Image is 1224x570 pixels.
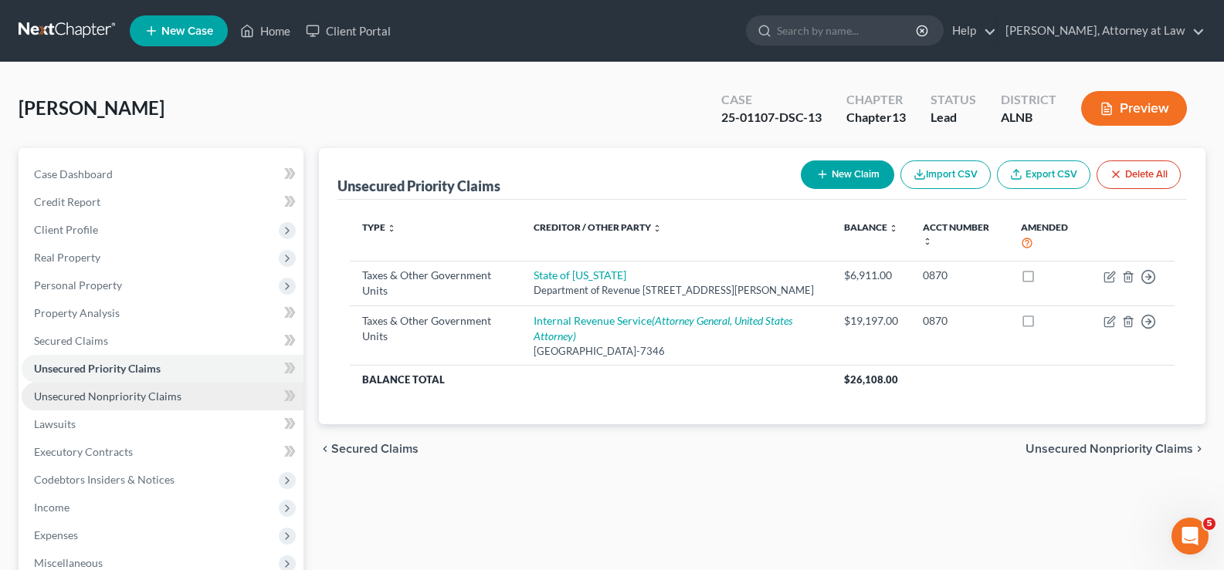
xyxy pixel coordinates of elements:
[34,362,161,375] span: Unsecured Priority Claims
[34,223,98,236] span: Client Profile
[1009,212,1091,261] th: Amended
[844,268,898,283] div: $6,911.00
[721,91,822,109] div: Case
[34,195,100,208] span: Credit Report
[997,160,1090,189] a: Export CSV
[22,410,303,438] a: Lawsuits
[34,167,113,180] span: Case Dashboard
[362,221,396,233] a: Type unfold_more
[22,188,303,216] a: Credit Report
[801,160,894,189] button: New Claim
[846,91,906,109] div: Chapter
[362,268,509,298] div: Taxes & Other Government Units
[534,283,819,298] div: Department of Revenue [STREET_ADDRESS][PERSON_NAME]
[721,109,822,126] div: 25-01107-DSC-13
[1001,109,1056,126] div: ALNB
[22,383,303,410] a: Unsecured Nonpriority Claims
[1026,443,1205,455] button: Unsecured Nonpriority Claims chevron_right
[232,17,298,45] a: Home
[844,313,898,329] div: $19,197.00
[34,556,103,569] span: Miscellaneous
[846,109,906,126] div: Chapter
[534,268,626,282] a: State of [US_STATE]
[931,109,976,126] div: Lead
[889,224,898,233] i: unfold_more
[34,417,76,430] span: Lawsuits
[161,25,213,37] span: New Case
[998,17,1205,45] a: [PERSON_NAME], Attorney at Law
[22,299,303,327] a: Property Analysis
[34,528,78,541] span: Expenses
[923,221,989,246] a: Acct Number unfold_more
[34,334,108,347] span: Secured Claims
[844,373,898,386] span: $26,108.00
[22,327,303,355] a: Secured Claims
[931,91,976,109] div: Status
[1081,91,1187,126] button: Preview
[1001,91,1056,109] div: District
[1203,518,1216,530] span: 5
[34,278,122,292] span: Personal Property
[34,306,120,319] span: Property Analysis
[22,355,303,383] a: Unsecured Priority Claims
[534,344,819,359] div: [GEOGRAPHIC_DATA]-7346
[22,160,303,188] a: Case Dashboard
[22,438,303,466] a: Executory Contracts
[337,177,500,195] div: Unsecured Priority Claims
[362,313,509,344] div: Taxes & Other Government Units
[534,221,662,233] a: Creditor / Other Party unfold_more
[331,443,419,455] span: Secured Claims
[350,365,831,393] th: Balance Total
[944,17,996,45] a: Help
[653,224,662,233] i: unfold_more
[900,160,991,189] button: Import CSV
[1026,443,1193,455] span: Unsecured Nonpriority Claims
[844,221,898,233] a: Balance unfold_more
[19,96,164,119] span: [PERSON_NAME]
[34,251,100,264] span: Real Property
[1193,443,1205,455] i: chevron_right
[34,501,70,514] span: Income
[923,268,996,283] div: 0870
[34,445,133,458] span: Executory Contracts
[298,17,398,45] a: Client Portal
[34,390,181,403] span: Unsecured Nonpriority Claims
[777,16,918,45] input: Search by name...
[1097,160,1181,189] button: Delete All
[892,110,906,124] span: 13
[534,314,792,342] a: Internal Revenue Service(Attorney General, United States Attorney)
[319,443,419,455] button: chevron_left Secured Claims
[319,443,331,455] i: chevron_left
[387,224,396,233] i: unfold_more
[1171,518,1209,555] iframe: Intercom live chat
[923,237,932,246] i: unfold_more
[534,314,792,342] i: (Attorney General, United States Attorney)
[923,313,996,329] div: 0870
[34,473,175,486] span: Codebtors Insiders & Notices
